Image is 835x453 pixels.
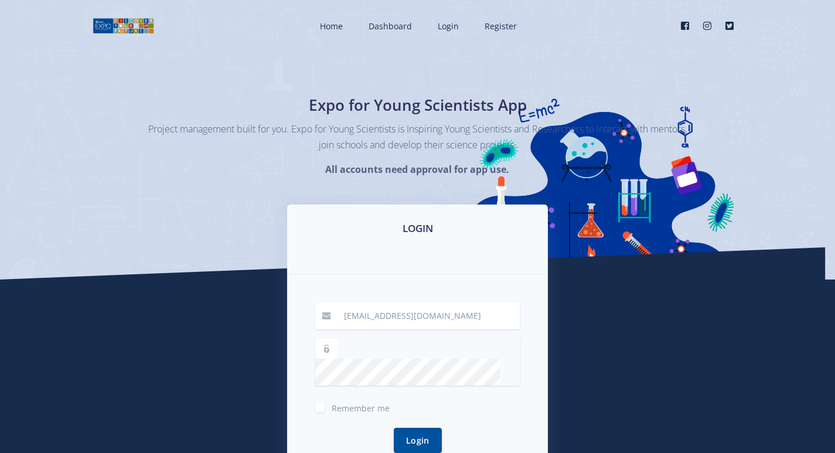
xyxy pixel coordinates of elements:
button: Login [394,428,442,453]
h1: Expo for Young Scientists App [204,94,632,117]
a: Register [473,11,526,42]
span: Register [485,21,517,32]
p: Project management built for you. Expo for Young Scientists is Inspiring Young Scientists and Res... [148,121,687,153]
input: Email / User ID [337,302,520,329]
span: Remember me [332,403,390,414]
a: Home [308,11,352,42]
span: Login [438,21,459,32]
img: logo01.png [93,17,154,35]
span: Home [320,21,343,32]
a: Dashboard [357,11,421,42]
h3: LOGIN [301,221,534,236]
span: Dashboard [369,21,412,32]
a: Login [426,11,468,42]
strong: All accounts need approval for app use. [325,163,509,176]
